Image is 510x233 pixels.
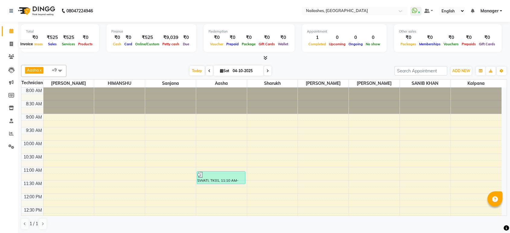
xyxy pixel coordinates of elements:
span: Completed [307,42,327,46]
div: 9:00 AM [25,114,43,120]
div: ₹0 [442,34,460,41]
div: Technician [21,80,43,86]
span: Manager [480,8,499,14]
span: Prepaid [225,42,240,46]
div: 10:00 AM [22,141,43,147]
span: Aasha [27,68,39,72]
div: 12:30 PM [23,207,43,213]
span: Petty cash [161,42,181,46]
span: Ongoing [347,42,364,46]
span: Gift Cards [257,42,276,46]
span: Services [60,42,77,46]
a: x [39,68,42,72]
span: No show [364,42,382,46]
span: Card [123,42,134,46]
span: Prepaids [460,42,477,46]
div: ₹525 [60,34,77,41]
img: logo [15,2,57,19]
span: Voucher [209,42,225,46]
span: [PERSON_NAME] [298,80,349,87]
div: ₹0 [225,34,240,41]
span: Cash [111,42,123,46]
div: ₹0 [26,34,44,41]
span: Wallet [276,42,290,46]
div: ₹0 [111,34,123,41]
div: 1 [307,34,327,41]
div: ₹0 [399,34,418,41]
span: Aasha [196,80,247,87]
span: SANIB KHAN [400,80,451,87]
span: Due [181,42,191,46]
div: 9:30 AM [25,127,43,134]
span: Sales [46,42,58,46]
div: ₹9,039 [161,34,181,41]
div: ₹0 [418,34,442,41]
span: ADD NEW [452,69,470,73]
div: 0 [347,34,364,41]
span: sanjana [145,80,196,87]
div: Other sales [399,29,497,34]
b: 08047224946 [66,2,93,19]
span: kalpana [451,80,502,87]
div: 8:00 AM [25,88,43,94]
span: Upcoming [327,42,347,46]
div: ₹525 [44,34,60,41]
div: Redemption [209,29,290,34]
span: 1 / 1 [30,221,38,227]
span: Online/Custom [134,42,161,46]
input: Search Appointment [394,66,447,75]
div: SWATI, TK01, 11:10 AM-11:40 AM, Restoration Removal of Extensions-Hand (₹500) [197,171,245,184]
span: Today [190,66,205,75]
div: ₹0 [77,34,94,41]
span: Products [77,42,94,46]
span: HIMANSHU [94,80,145,87]
div: ₹0 [257,34,276,41]
span: [PERSON_NAME] [349,80,400,87]
div: ₹0 [276,34,290,41]
div: ₹0 [240,34,257,41]
iframe: chat widget [485,209,504,227]
div: Appointment [307,29,382,34]
span: Gift Cards [477,42,497,46]
div: Total [26,29,94,34]
div: ₹0 [123,34,134,41]
div: ₹0 [209,34,225,41]
div: 8:30 AM [25,101,43,107]
span: Vouchers [442,42,460,46]
div: Invoice [19,40,34,48]
span: sharukh [247,80,298,87]
span: +9 [52,67,61,72]
div: 11:30 AM [22,180,43,187]
div: 0 [327,34,347,41]
div: 0 [364,34,382,41]
span: Packages [399,42,418,46]
div: 11:00 AM [22,167,43,174]
div: ₹0 [460,34,477,41]
div: ₹0 [477,34,497,41]
div: 12:00 PM [23,194,43,200]
span: Package [240,42,257,46]
div: ₹525 [134,34,161,41]
span: Memberships [418,42,442,46]
button: ADD NEW [451,67,472,75]
span: [PERSON_NAME] [43,80,94,87]
input: 2025-10-04 [231,66,261,75]
div: 10:30 AM [22,154,43,160]
span: Sat [218,69,231,73]
div: Finance [111,29,191,34]
div: ₹0 [181,34,191,41]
